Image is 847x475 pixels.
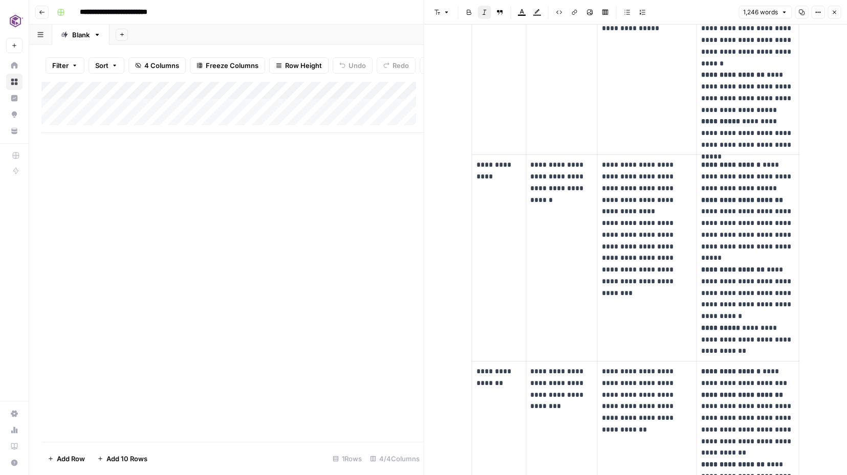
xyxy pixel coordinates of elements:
button: 4 Columns [128,57,186,74]
a: Opportunities [6,106,23,123]
img: Commvault Logo [6,12,25,30]
a: Your Data [6,123,23,139]
button: Redo [377,57,416,74]
a: Settings [6,405,23,422]
button: Row Height [269,57,329,74]
span: Add Row [57,454,85,464]
a: Blank [52,25,110,45]
div: Blank [72,30,90,40]
a: Home [6,57,23,74]
button: Undo [333,57,373,74]
span: 4 Columns [144,60,179,71]
button: Filter [46,57,84,74]
button: Help + Support [6,455,23,471]
span: Sort [95,60,108,71]
span: Redo [393,60,409,71]
div: 4/4 Columns [366,450,424,467]
span: Add 10 Rows [106,454,147,464]
span: Row Height [285,60,322,71]
a: Usage [6,422,23,438]
button: Freeze Columns [190,57,265,74]
button: Add 10 Rows [91,450,154,467]
a: Browse [6,74,23,90]
span: Undo [349,60,366,71]
button: Add Row [41,450,91,467]
a: Learning Hub [6,438,23,455]
span: Filter [52,60,69,71]
button: Workspace: Commvault [6,8,23,34]
span: Freeze Columns [206,60,258,71]
button: 1,246 words [739,6,792,19]
button: Sort [89,57,124,74]
div: 1 Rows [329,450,366,467]
span: 1,246 words [743,8,778,17]
a: Insights [6,90,23,106]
